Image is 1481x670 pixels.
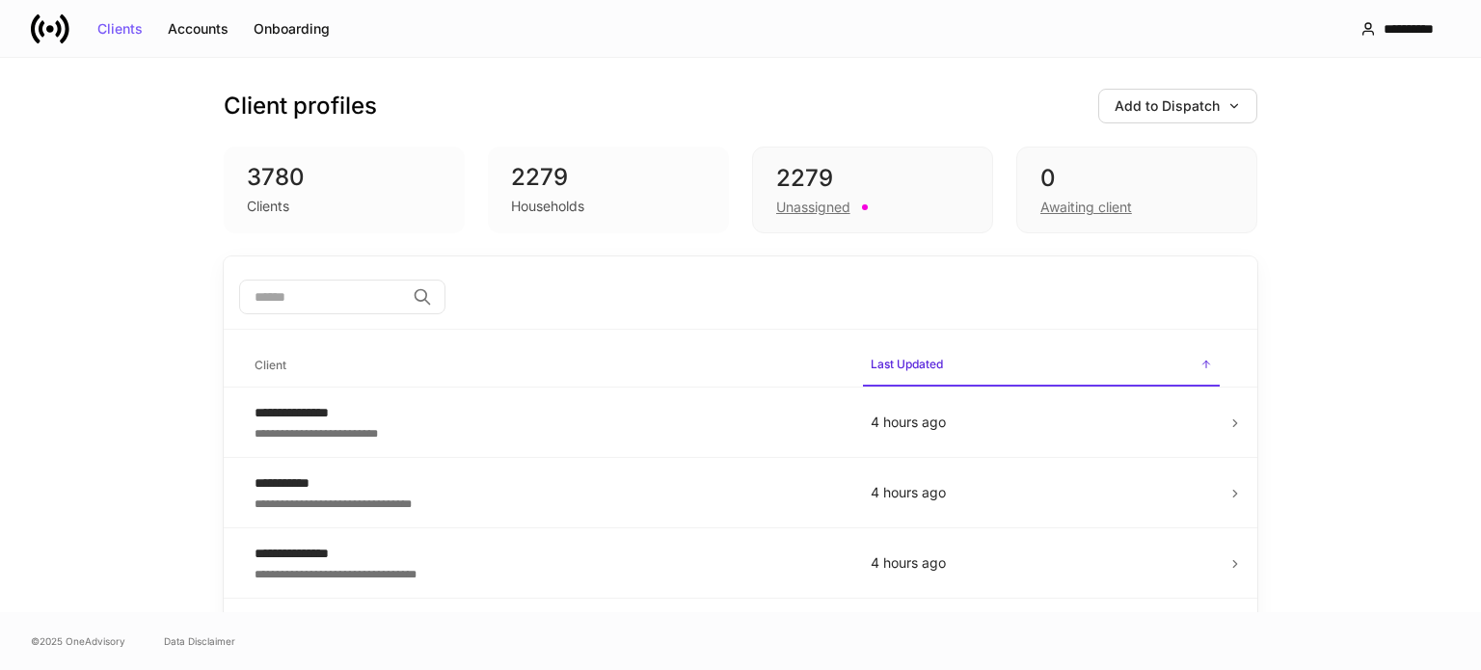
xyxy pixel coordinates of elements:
[511,197,584,216] div: Households
[1016,147,1257,233] div: 0Awaiting client
[1098,89,1257,123] button: Add to Dispatch
[155,13,241,44] button: Accounts
[1040,163,1233,194] div: 0
[1115,99,1241,113] div: Add to Dispatch
[224,91,377,121] h3: Client profiles
[1040,198,1132,217] div: Awaiting client
[871,553,1212,573] p: 4 hours ago
[776,198,850,217] div: Unassigned
[241,13,342,44] button: Onboarding
[254,22,330,36] div: Onboarding
[168,22,229,36] div: Accounts
[752,147,993,233] div: 2279Unassigned
[776,163,969,194] div: 2279
[255,356,286,374] h6: Client
[247,346,848,386] span: Client
[863,345,1220,387] span: Last Updated
[247,162,442,193] div: 3780
[871,413,1212,432] p: 4 hours ago
[85,13,155,44] button: Clients
[164,633,235,649] a: Data Disclaimer
[511,162,706,193] div: 2279
[871,483,1212,502] p: 4 hours ago
[871,355,943,373] h6: Last Updated
[247,197,289,216] div: Clients
[31,633,125,649] span: © 2025 OneAdvisory
[97,22,143,36] div: Clients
